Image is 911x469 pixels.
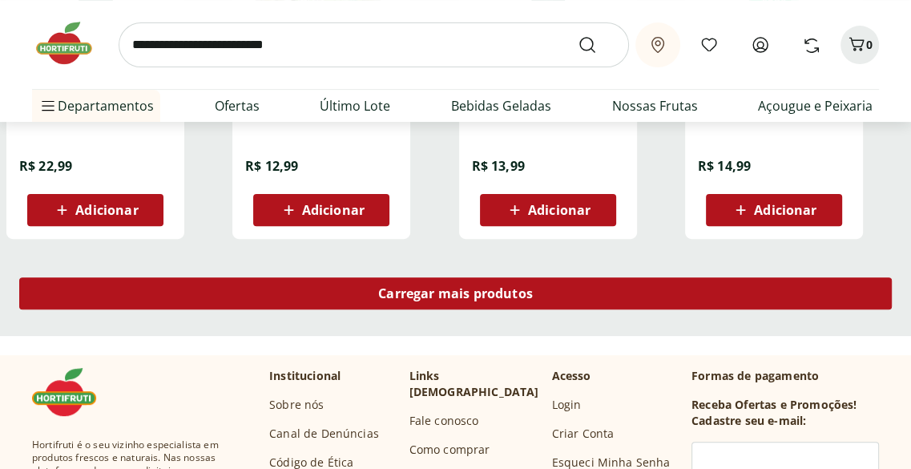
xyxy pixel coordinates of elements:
a: Login [551,397,581,413]
span: R$ 12,99 [245,157,298,175]
span: Adicionar [528,204,591,216]
img: Hortifruti [32,19,112,67]
a: Como comprar [409,442,490,458]
a: Carregar mais produtos [19,277,892,316]
a: Bebidas Geladas [451,96,551,115]
span: 0 [866,37,873,52]
img: Hortifruti [32,368,112,416]
a: Ofertas [215,96,260,115]
span: R$ 13,99 [472,157,525,175]
p: Acesso [551,368,591,384]
h3: Receba Ofertas e Promoções! [691,397,857,413]
button: Adicionar [706,194,842,226]
a: Açougue e Peixaria [758,96,873,115]
span: Adicionar [302,204,365,216]
span: Adicionar [754,204,816,216]
a: Último Lote [320,96,390,115]
a: Fale conosco [409,413,479,429]
a: Sobre nós [269,397,324,413]
span: R$ 14,99 [698,157,751,175]
span: Departamentos [38,87,154,125]
a: Nossas Frutas [611,96,697,115]
span: Adicionar [75,204,138,216]
p: Institucional [269,368,341,384]
p: Links [DEMOGRAPHIC_DATA] [409,368,539,400]
p: Formas de pagamento [691,368,879,384]
button: Menu [38,87,58,125]
a: Criar Conta [551,426,614,442]
button: Adicionar [253,194,389,226]
button: Carrinho [840,26,879,64]
button: Adicionar [480,194,616,226]
button: Adicionar [27,194,163,226]
span: R$ 22,99 [19,157,72,175]
input: search [119,22,629,67]
span: Carregar mais produtos [378,287,533,300]
a: Canal de Denúncias [269,426,379,442]
h3: Cadastre seu e-mail: [691,413,806,429]
button: Submit Search [578,35,616,55]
